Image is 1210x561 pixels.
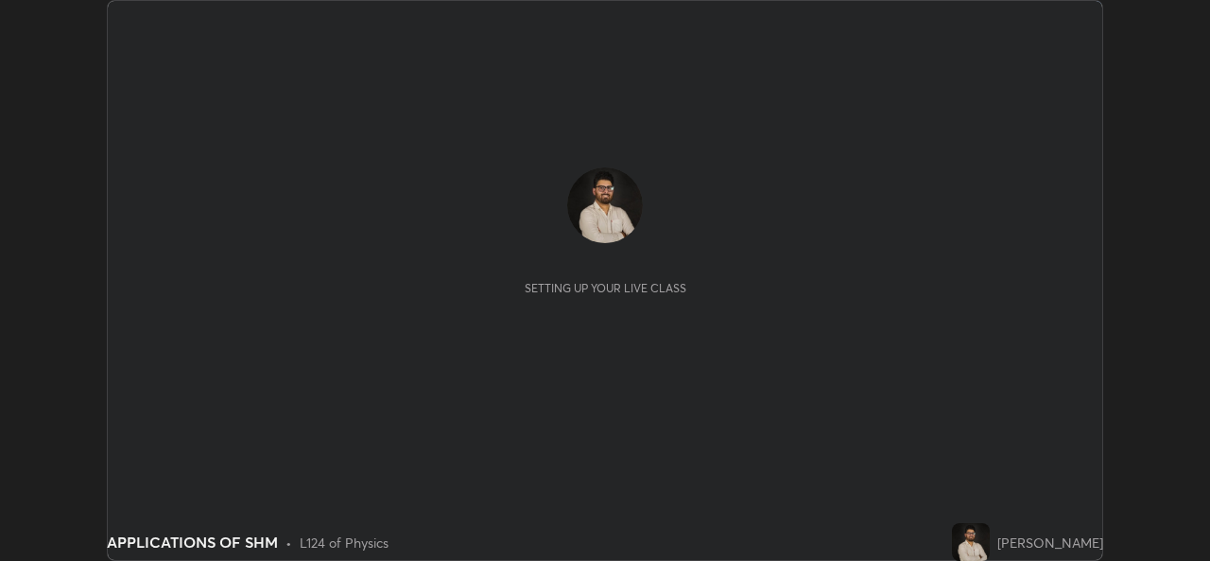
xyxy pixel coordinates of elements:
div: • [285,533,292,552]
div: Setting up your live class [525,281,686,295]
img: 0e46e2be205c4e8d9fb2a007bb4b7dd5.jpg [567,167,643,243]
div: APPLICATIONS OF SHM [107,531,278,553]
img: 0e46e2be205c4e8d9fb2a007bb4b7dd5.jpg [952,523,990,561]
div: L124 of Physics [300,533,389,552]
div: [PERSON_NAME] [997,533,1103,552]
